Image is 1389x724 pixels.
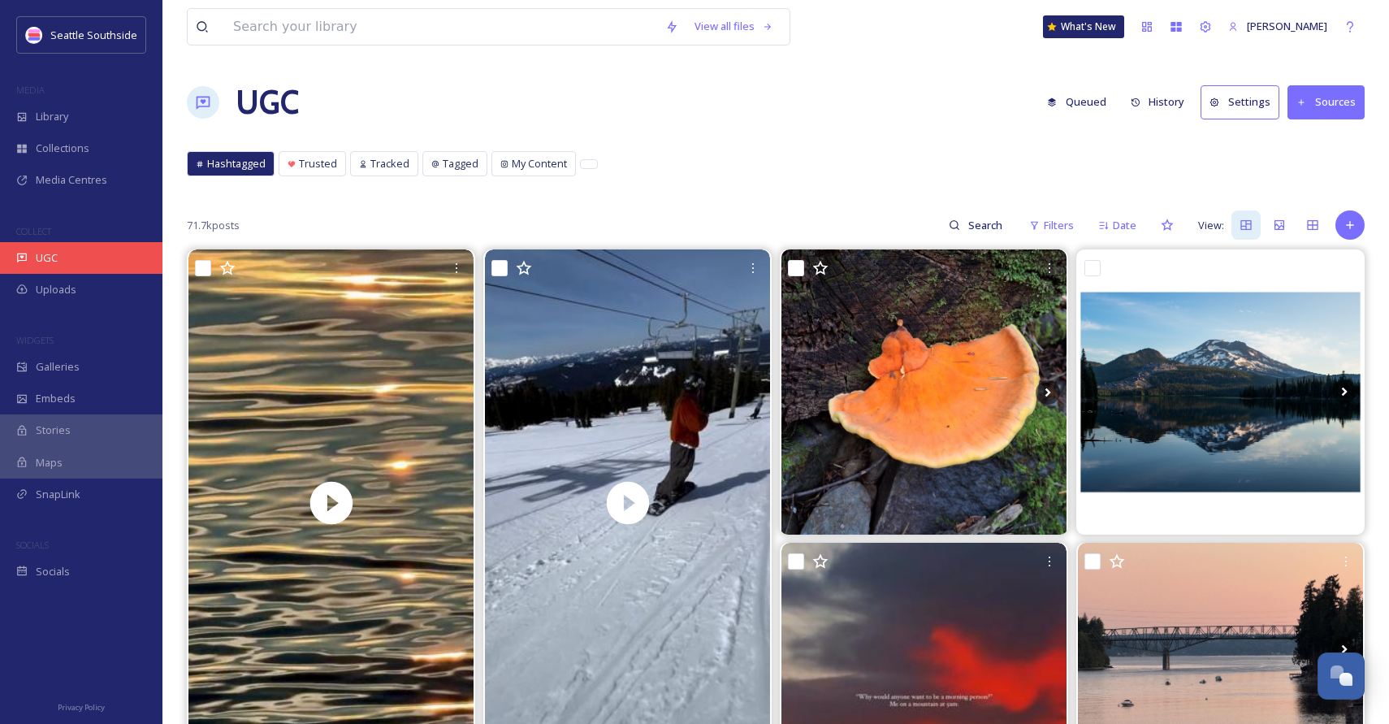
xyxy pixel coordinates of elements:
span: 71.7k posts [187,218,240,233]
span: Socials [36,564,70,579]
span: Stories [36,423,71,438]
a: UGC [236,78,299,127]
button: Open Chat [1318,652,1365,700]
img: uRWeGss8_400x400.jpg [26,27,42,43]
span: Embeds [36,391,76,406]
span: Galleries [36,359,80,375]
span: Media Centres [36,172,107,188]
a: History [1123,86,1201,118]
span: UGC [36,250,58,266]
input: Search [960,209,1013,241]
a: [PERSON_NAME] [1220,11,1335,42]
span: Maps [36,455,63,470]
span: WIDGETS [16,334,54,346]
span: Tracked [370,156,409,171]
button: Queued [1039,86,1114,118]
a: Settings [1201,85,1287,119]
a: View all files [686,11,781,42]
span: Filters [1044,218,1074,233]
a: Privacy Policy [58,696,105,716]
button: Sources [1287,85,1365,119]
span: Seattle Southside [50,28,137,42]
span: Library [36,109,68,124]
span: Hashtagged [207,156,266,171]
button: History [1123,86,1193,118]
a: What's New [1043,15,1124,38]
span: SnapLink [36,487,80,502]
span: My Content [512,156,567,171]
span: Trusted [299,156,337,171]
span: [PERSON_NAME] [1247,19,1327,33]
img: I found my first chicken of the woods mushroom yesterday! 🐓🍄 What's your favorite way to cook and... [781,249,1067,535]
span: COLLECT [16,225,51,237]
span: SOCIALS [16,539,49,551]
span: Date [1113,218,1136,233]
span: MEDIA [16,84,45,96]
span: Uploads [36,282,76,297]
input: Search your library [225,9,657,45]
button: Settings [1201,85,1279,119]
a: Queued [1039,86,1123,118]
span: View: [1198,218,1224,233]
span: Privacy Policy [58,702,105,713]
span: Tagged [443,156,478,171]
img: • • • canonusa 7D Mark II w/ adapted #nikkor 28mm 2.8 AIS & 85mm 1.4 AIS #shotoncanon #pnw #onthe... [1078,249,1363,535]
span: Collections [36,141,89,156]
